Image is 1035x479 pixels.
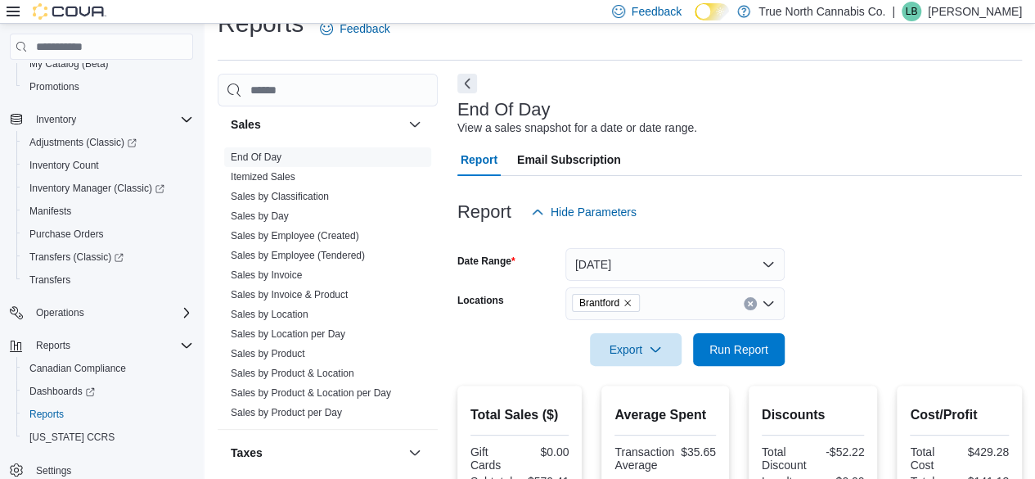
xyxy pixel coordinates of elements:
[231,230,359,242] a: Sales by Employee (Created)
[231,249,365,262] span: Sales by Employee (Tendered)
[470,445,516,472] div: Gift Cards
[23,224,110,244] a: Purchase Orders
[231,445,402,461] button: Taxes
[231,151,281,164] span: End Of Day
[461,143,497,176] span: Report
[693,333,785,366] button: Run Report
[29,408,64,421] span: Reports
[29,110,193,129] span: Inventory
[36,306,84,319] span: Operations
[695,3,729,20] input: Dark Mode
[709,341,768,358] span: Run Report
[906,2,918,21] span: LB
[614,445,674,472] div: Transaction Average
[23,201,78,221] a: Manifests
[23,382,101,401] a: Dashboards
[695,20,695,21] span: Dark Mode
[457,255,515,268] label: Date Range
[457,100,551,120] h3: End Of Day
[231,210,289,223] span: Sales by Day
[231,407,342,418] a: Sales by Product per Day
[16,380,200,403] a: Dashboards
[23,224,193,244] span: Purchase Orders
[231,387,391,399] a: Sales by Product & Location per Day
[23,156,193,175] span: Inventory Count
[23,247,130,267] a: Transfers (Classic)
[29,80,79,93] span: Promotions
[231,309,308,320] a: Sales by Location
[551,204,637,220] span: Hide Parameters
[23,404,70,424] a: Reports
[590,333,682,366] button: Export
[29,303,91,323] button: Operations
[16,52,200,75] button: My Catalog (Beta)
[16,357,200,380] button: Canadian Compliance
[231,367,354,380] span: Sales by Product & Location
[218,7,304,40] h1: Reports
[3,108,200,131] button: Inventory
[892,2,895,21] p: |
[23,359,193,378] span: Canadian Compliance
[457,120,697,137] div: View a sales snapshot for a date or date range.
[29,110,83,129] button: Inventory
[231,328,345,340] a: Sales by Location per Day
[29,205,71,218] span: Manifests
[524,196,643,228] button: Hide Parameters
[23,247,193,267] span: Transfers (Classic)
[29,228,104,241] span: Purchase Orders
[231,116,402,133] button: Sales
[29,336,193,355] span: Reports
[16,269,200,291] button: Transfers
[910,405,1009,425] h2: Cost/Profit
[817,445,865,459] div: -$52.22
[405,443,425,463] button: Taxes
[340,20,389,37] span: Feedback
[910,445,956,472] div: Total Cost
[614,405,715,425] h2: Average Spent
[23,156,106,175] a: Inventory Count
[231,328,345,341] span: Sales by Location per Day
[29,303,193,323] span: Operations
[16,154,200,177] button: Inventory Count
[623,298,632,308] button: Remove Brantford from selection in this group
[457,294,504,307] label: Locations
[231,445,263,461] h3: Taxes
[218,147,438,429] div: Sales
[23,427,193,447] span: Washington CCRS
[33,3,106,20] img: Cova
[565,248,785,281] button: [DATE]
[29,362,126,375] span: Canadian Compliance
[231,289,348,301] a: Sales by Invoice & Product
[3,334,200,357] button: Reports
[16,177,200,200] a: Inventory Manager (Classic)
[405,115,425,134] button: Sales
[928,2,1022,21] p: [PERSON_NAME]
[16,223,200,246] button: Purchase Orders
[762,405,865,425] h2: Discounts
[23,201,193,221] span: Manifests
[16,403,200,426] button: Reports
[231,151,281,163] a: End Of Day
[23,359,133,378] a: Canadian Compliance
[23,178,193,198] span: Inventory Manager (Classic)
[16,200,200,223] button: Manifests
[231,250,365,261] a: Sales by Employee (Tendered)
[23,427,121,447] a: [US_STATE] CCRS
[231,386,391,400] span: Sales by Product & Location per Day
[36,113,76,126] span: Inventory
[29,182,164,195] span: Inventory Manager (Classic)
[29,251,124,264] span: Transfers (Classic)
[457,202,511,222] h3: Report
[231,190,329,203] span: Sales by Classification
[29,159,99,172] span: Inventory Count
[762,445,810,472] div: Total Discount
[23,133,193,152] span: Adjustments (Classic)
[29,385,95,398] span: Dashboards
[23,54,193,74] span: My Catalog (Beta)
[600,333,672,366] span: Export
[23,270,77,290] a: Transfers
[231,288,348,301] span: Sales by Invoice & Product
[23,77,193,97] span: Promotions
[23,54,115,74] a: My Catalog (Beta)
[29,273,70,287] span: Transfers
